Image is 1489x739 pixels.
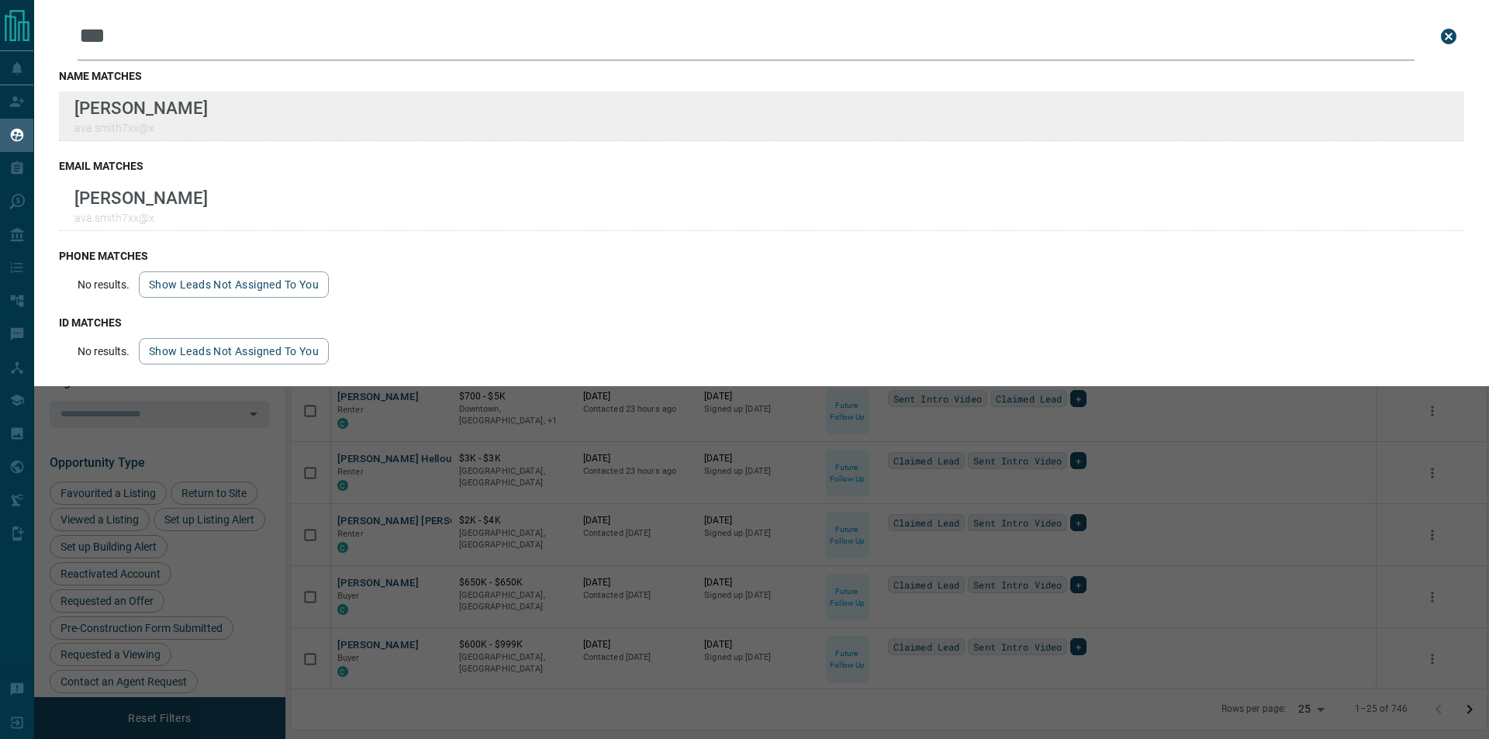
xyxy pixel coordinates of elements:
p: ava.smith7xx@x [74,122,208,134]
button: show leads not assigned to you [139,338,329,364]
p: No results. [78,345,130,357]
h3: id matches [59,316,1464,329]
p: [PERSON_NAME] [74,188,208,208]
p: No results. [78,278,130,291]
h3: phone matches [59,250,1464,262]
button: close search bar [1433,21,1464,52]
h3: name matches [59,70,1464,82]
p: ava.smith7xx@x [74,212,208,224]
button: show leads not assigned to you [139,271,329,298]
p: [PERSON_NAME] [74,98,208,118]
h3: email matches [59,160,1464,172]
